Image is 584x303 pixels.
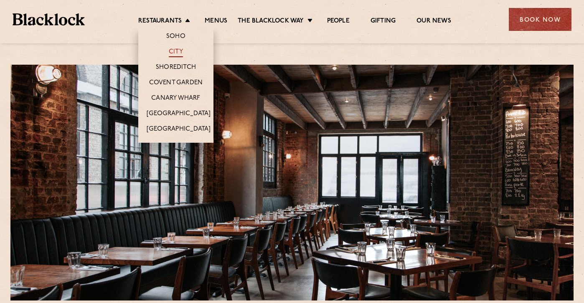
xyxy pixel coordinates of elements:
[147,110,211,119] a: [GEOGRAPHIC_DATA]
[149,79,203,88] a: Covent Garden
[327,17,350,26] a: People
[13,13,85,25] img: BL_Textured_Logo-footer-cropped.svg
[151,94,200,104] a: Canary Wharf
[238,17,304,26] a: The Blacklock Way
[147,125,211,134] a: [GEOGRAPHIC_DATA]
[416,17,451,26] a: Our News
[138,17,182,26] a: Restaurants
[509,8,571,31] div: Book Now
[205,17,227,26] a: Menus
[371,17,396,26] a: Gifting
[166,33,185,42] a: Soho
[169,48,183,57] a: City
[156,63,196,73] a: Shoreditch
